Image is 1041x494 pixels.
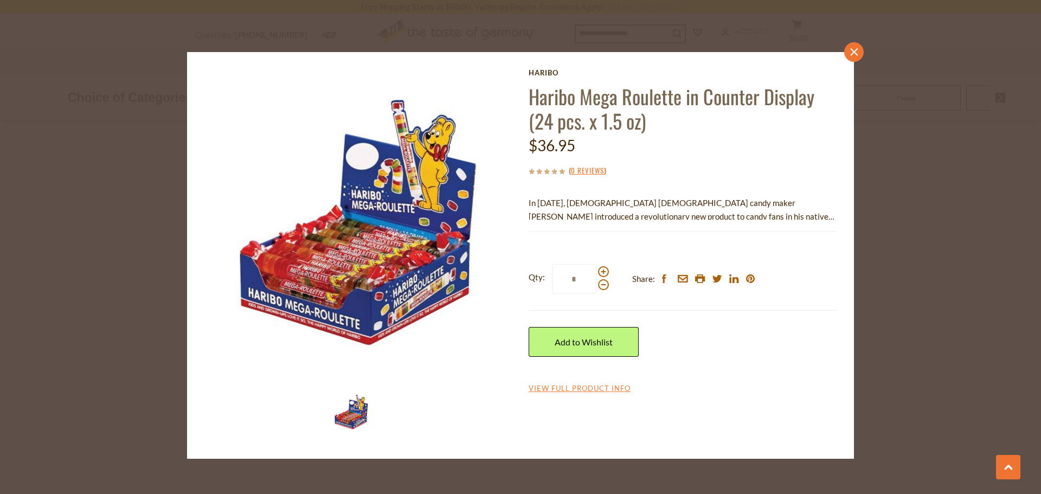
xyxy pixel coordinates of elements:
[529,82,814,135] a: Haribo Mega Roulette in Counter Display (24 pcs. x 1.5 oz)
[529,327,639,357] a: Add to Wishlist
[552,264,596,294] input: Qty:
[529,384,631,394] a: View Full Product Info
[569,165,606,176] span: ( )
[330,390,373,434] img: Haribo Mega Roulette in Counter Display
[529,68,838,77] a: Haribo
[203,68,513,378] img: Haribo Mega Roulette in Counter Display
[529,196,838,223] p: In [DATE], [DEMOGRAPHIC_DATA] [DEMOGRAPHIC_DATA] candy maker [PERSON_NAME] introduced a revolutio...
[529,136,575,155] span: $36.95
[529,271,545,284] strong: Qty:
[571,165,604,177] a: 0 Reviews
[632,272,655,286] span: Share:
